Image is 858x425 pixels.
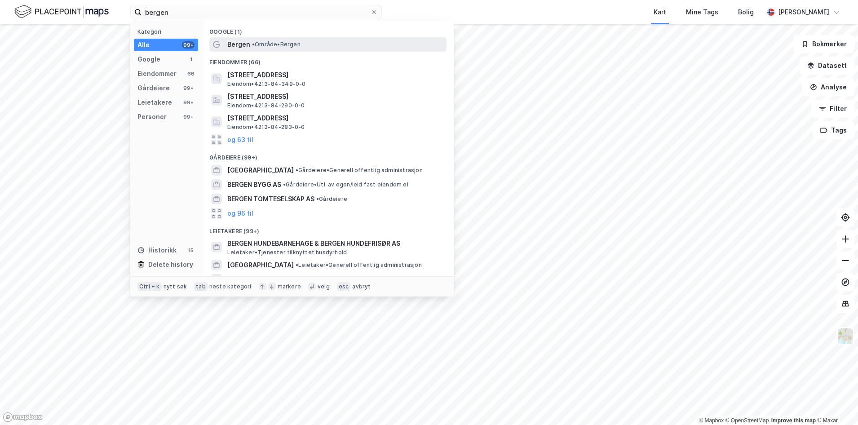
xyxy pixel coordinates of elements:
button: Analyse [802,78,854,96]
div: Mine Tags [686,7,718,18]
div: Eiendommer (66) [202,52,454,68]
div: Ctrl + k [137,282,162,291]
div: Google (1) [202,21,454,37]
div: Historikk [137,245,177,256]
div: Bolig [738,7,754,18]
span: • [316,195,319,202]
span: Gårdeiere [316,195,347,203]
button: og 96 til [227,208,253,219]
span: Eiendom • 4213-84-349-0-0 [227,80,306,88]
div: 99+ [182,113,195,120]
div: avbryt [352,283,371,290]
div: tab [194,282,208,291]
div: markere [278,283,301,290]
div: neste kategori [209,283,252,290]
div: 15 [187,247,195,254]
div: Gårdeiere (99+) [202,147,454,163]
button: Bokmerker [794,35,854,53]
span: • [296,261,298,268]
div: 99+ [182,41,195,49]
span: [STREET_ADDRESS] [227,70,443,80]
div: [PERSON_NAME] [778,7,829,18]
span: Område • Bergen [252,41,301,48]
button: og 63 til [227,134,253,145]
span: • [296,167,298,173]
span: [STREET_ADDRESS] [227,113,443,124]
iframe: Chat Widget [813,382,858,425]
div: Google [137,54,160,65]
a: Mapbox homepage [3,412,42,422]
div: velg [318,283,330,290]
a: Improve this map [771,417,816,424]
button: Datasett [800,57,854,75]
div: Eiendommer [137,68,177,79]
div: Kategori [137,28,198,35]
span: Bergen [227,39,250,50]
div: Kart [654,7,666,18]
span: [GEOGRAPHIC_DATA] [227,165,294,176]
div: esc [337,282,351,291]
span: Eiendom • 4213-84-290-0-0 [227,102,305,109]
div: Delete history [148,259,193,270]
div: nytt søk [164,283,187,290]
button: Tags [813,121,854,139]
span: Gårdeiere • Utl. av egen/leid fast eiendom el. [283,181,410,188]
div: 1 [187,56,195,63]
span: Leietaker • Tjenester tilknyttet husdyrhold [227,249,347,256]
span: Leietaker • Generell offentlig administrasjon [296,261,422,269]
div: 99+ [182,99,195,106]
img: logo.f888ab2527a4732fd821a326f86c7f29.svg [14,4,109,20]
div: 66 [187,70,195,77]
div: Alle [137,40,150,50]
div: Kontrollprogram for chat [813,382,858,425]
div: Gårdeiere [137,83,170,93]
span: • [252,41,255,48]
div: Leietakere [137,97,172,108]
a: OpenStreetMap [725,417,769,424]
button: Filter [811,100,854,118]
img: Z [837,328,854,345]
span: BERGEN TOMTESELSKAP AS [227,194,314,204]
span: [GEOGRAPHIC_DATA] [227,260,294,270]
input: Søk på adresse, matrikkel, gårdeiere, leietakere eller personer [142,5,371,19]
a: Mapbox [699,417,724,424]
span: BERGEN BYGG AS [227,179,281,190]
div: 99+ [182,84,195,92]
div: Leietakere (99+) [202,221,454,237]
div: Personer [137,111,167,122]
span: Gårdeiere • Generell offentlig administrasjon [296,167,423,174]
span: Eiendom • 4213-84-283-0-0 [227,124,305,131]
span: [STREET_ADDRESS] [227,91,443,102]
span: • [283,181,286,188]
span: BERGEN HUNDEBARNEHAGE & BERGEN HUNDEFRISØR AS [227,238,443,249]
span: BERGEN ENGINES AS [227,274,290,285]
